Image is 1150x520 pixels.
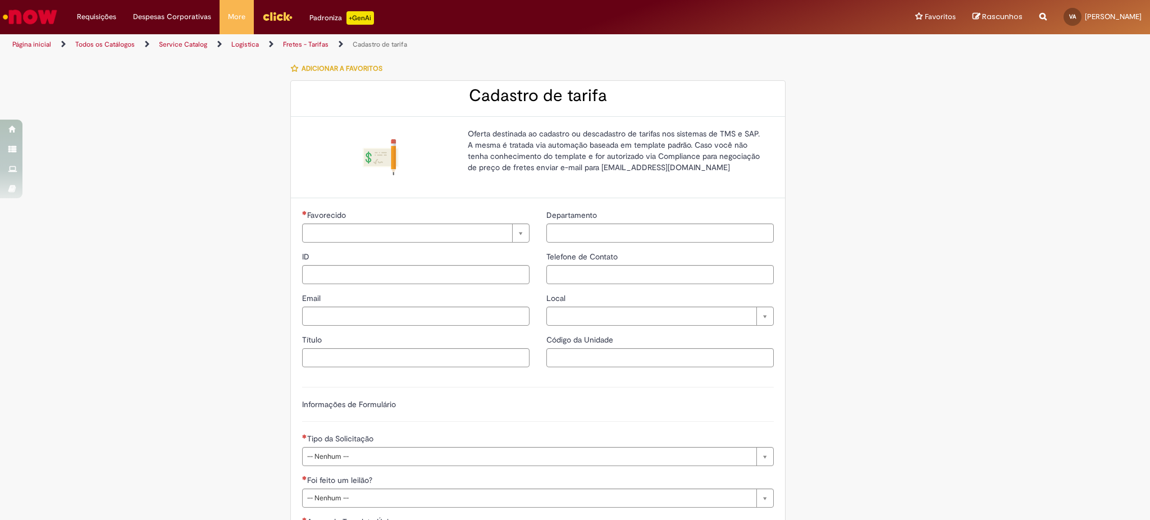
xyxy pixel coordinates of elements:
[302,434,307,439] span: Necessários
[302,211,307,215] span: Necessários
[302,293,323,303] span: Email
[546,335,615,345] span: Código da Unidade
[363,139,399,175] img: Cadastro de tarifa
[309,11,374,25] div: Padroniza
[925,11,956,22] span: Favoritos
[546,210,599,220] span: Departamento
[8,34,758,55] ul: Trilhas de página
[302,476,307,480] span: Necessários
[231,40,259,49] a: Logistica
[546,307,774,326] a: Limpar campo Local
[228,11,245,22] span: More
[546,223,774,243] input: Departamento
[302,348,530,367] input: Título
[302,335,324,345] span: Título
[75,40,135,49] a: Todos os Catálogos
[290,57,389,80] button: Adicionar a Favoritos
[283,40,328,49] a: Fretes - Tarifas
[307,434,376,444] span: Tipo da Solicitação
[302,265,530,284] input: ID
[353,40,407,49] a: Cadastro de tarifa
[1069,13,1076,20] span: VA
[302,64,382,73] span: Adicionar a Favoritos
[307,210,348,220] span: Necessários - Favorecido
[1,6,59,28] img: ServiceNow
[302,252,312,262] span: ID
[133,11,211,22] span: Despesas Corporativas
[77,11,116,22] span: Requisições
[302,399,396,409] label: Informações de Formulário
[307,489,751,507] span: -- Nenhum --
[982,11,1023,22] span: Rascunhos
[346,11,374,25] p: +GenAi
[546,293,568,303] span: Local
[307,448,751,466] span: -- Nenhum --
[307,475,375,485] span: Foi feito um leilão?
[546,252,620,262] span: Telefone de Contato
[302,307,530,326] input: Email
[159,40,207,49] a: Service Catalog
[262,8,293,25] img: click_logo_yellow_360x200.png
[12,40,51,49] a: Página inicial
[468,128,765,173] p: Oferta destinada ao cadastro ou descadastro de tarifas nos sistemas de TMS e SAP. A mesma é trata...
[546,348,774,367] input: Código da Unidade
[302,86,774,105] h2: Cadastro de tarifa
[1085,12,1142,21] span: [PERSON_NAME]
[302,223,530,243] a: Limpar campo Favorecido
[973,12,1023,22] a: Rascunhos
[546,265,774,284] input: Telefone de Contato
